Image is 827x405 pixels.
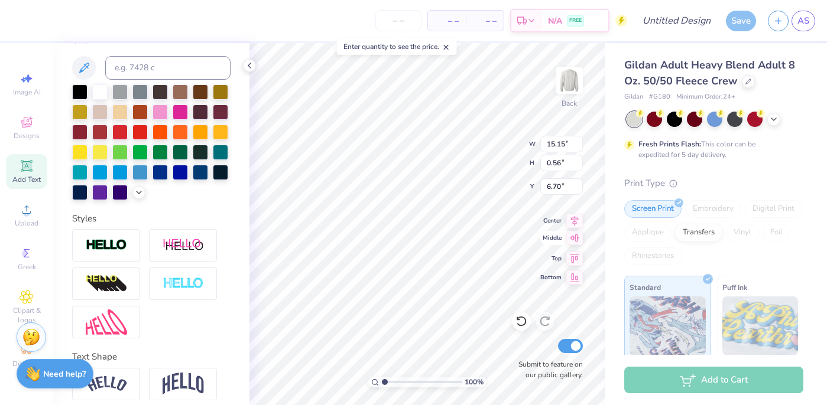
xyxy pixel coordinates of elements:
[163,238,204,253] img: Shadow
[548,15,562,27] span: N/A
[72,212,231,226] div: Styles
[797,14,809,28] span: AS
[86,376,127,392] img: Arc
[6,306,47,325] span: Clipart & logos
[163,277,204,290] img: Negative Space
[638,139,701,149] strong: Fresh Prints Flash:
[676,92,735,102] span: Minimum Order: 24 +
[105,56,231,80] input: e.g. 7428 c
[630,296,706,355] img: Standard
[624,200,682,218] div: Screen Print
[638,139,784,160] div: This color can be expedited for 5 day delivery.
[745,200,802,218] div: Digital Print
[86,239,127,252] img: Stroke
[557,68,581,92] img: Back
[465,377,484,387] span: 100 %
[685,200,741,218] div: Embroidery
[763,224,790,241] div: Foil
[540,254,562,263] span: Top
[792,11,815,31] a: AS
[630,281,661,293] span: Standard
[86,275,127,293] img: 3d Illusion
[72,350,231,364] div: Text Shape
[722,281,747,293] span: Puff Ink
[14,131,40,141] span: Designs
[18,262,36,272] span: Greek
[540,273,562,282] span: Bottom
[726,224,759,241] div: Vinyl
[375,10,421,31] input: – –
[624,247,682,265] div: Rhinestones
[624,92,643,102] span: Gildan
[540,217,562,225] span: Center
[649,92,670,102] span: # G180
[43,368,86,380] strong: Need help?
[722,296,799,355] img: Puff Ink
[633,9,720,32] input: Untitled Design
[13,87,41,97] span: Image AI
[86,309,127,335] img: Free Distort
[163,373,204,395] img: Arch
[12,175,41,184] span: Add Text
[569,17,582,25] span: FREE
[15,218,38,228] span: Upload
[675,224,722,241] div: Transfers
[337,38,457,55] div: Enter quantity to see the price.
[435,15,459,27] span: – –
[473,15,497,27] span: – –
[624,224,672,241] div: Applique
[12,359,41,368] span: Decorate
[562,98,577,109] div: Back
[512,359,583,380] label: Submit to feature on our public gallery.
[624,58,795,88] span: Gildan Adult Heavy Blend Adult 8 Oz. 50/50 Fleece Crew
[540,234,562,242] span: Middle
[624,177,803,190] div: Print Type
